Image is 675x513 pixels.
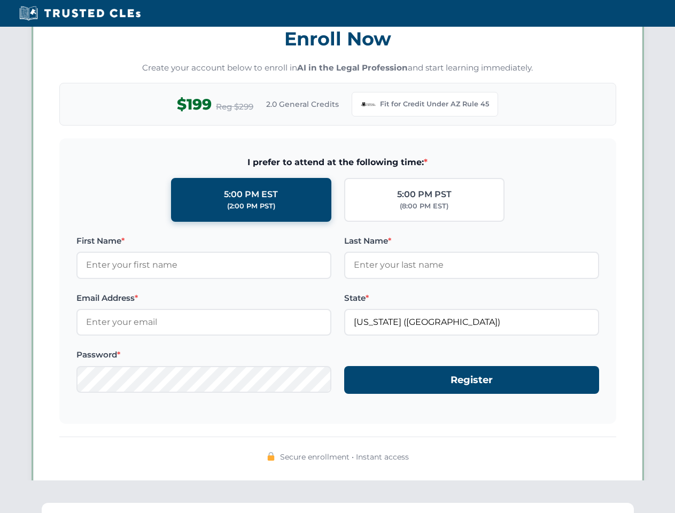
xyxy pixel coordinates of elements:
[76,292,331,305] label: Email Address
[344,235,599,247] label: Last Name
[76,309,331,336] input: Enter your email
[344,292,599,305] label: State
[177,92,212,116] span: $199
[344,309,599,336] input: Arizona (AZ)
[267,452,275,461] img: 🔒
[361,97,376,112] img: Arizona Bar
[216,100,253,113] span: Reg $299
[227,201,275,212] div: (2:00 PM PST)
[344,366,599,394] button: Register
[224,188,278,201] div: 5:00 PM EST
[59,62,616,74] p: Create your account below to enroll in and start learning immediately.
[397,188,452,201] div: 5:00 PM PST
[297,63,408,73] strong: AI in the Legal Profession
[280,451,409,463] span: Secure enrollment • Instant access
[400,201,448,212] div: (8:00 PM EST)
[59,22,616,56] h3: Enroll Now
[380,99,489,110] span: Fit for Credit Under AZ Rule 45
[76,348,331,361] label: Password
[266,98,339,110] span: 2.0 General Credits
[16,5,144,21] img: Trusted CLEs
[344,252,599,278] input: Enter your last name
[76,156,599,169] span: I prefer to attend at the following time:
[76,252,331,278] input: Enter your first name
[76,235,331,247] label: First Name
